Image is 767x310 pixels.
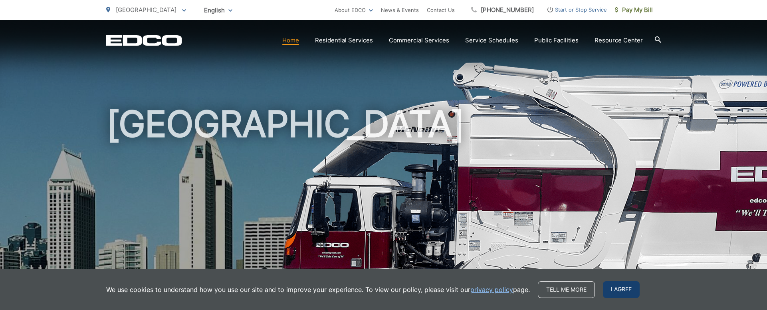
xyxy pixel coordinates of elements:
span: [GEOGRAPHIC_DATA] [116,6,176,14]
a: About EDCO [335,5,373,15]
a: Commercial Services [389,36,449,45]
a: EDCD logo. Return to the homepage. [106,35,182,46]
a: Public Facilities [534,36,579,45]
a: Contact Us [427,5,455,15]
span: I agree [603,281,640,298]
a: Home [282,36,299,45]
p: We use cookies to understand how you use our site and to improve your experience. To view our pol... [106,285,530,294]
a: Residential Services [315,36,373,45]
a: privacy policy [470,285,513,294]
a: Service Schedules [465,36,518,45]
span: Pay My Bill [615,5,653,15]
a: News & Events [381,5,419,15]
a: Tell me more [538,281,595,298]
a: Resource Center [595,36,643,45]
span: English [198,3,238,17]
